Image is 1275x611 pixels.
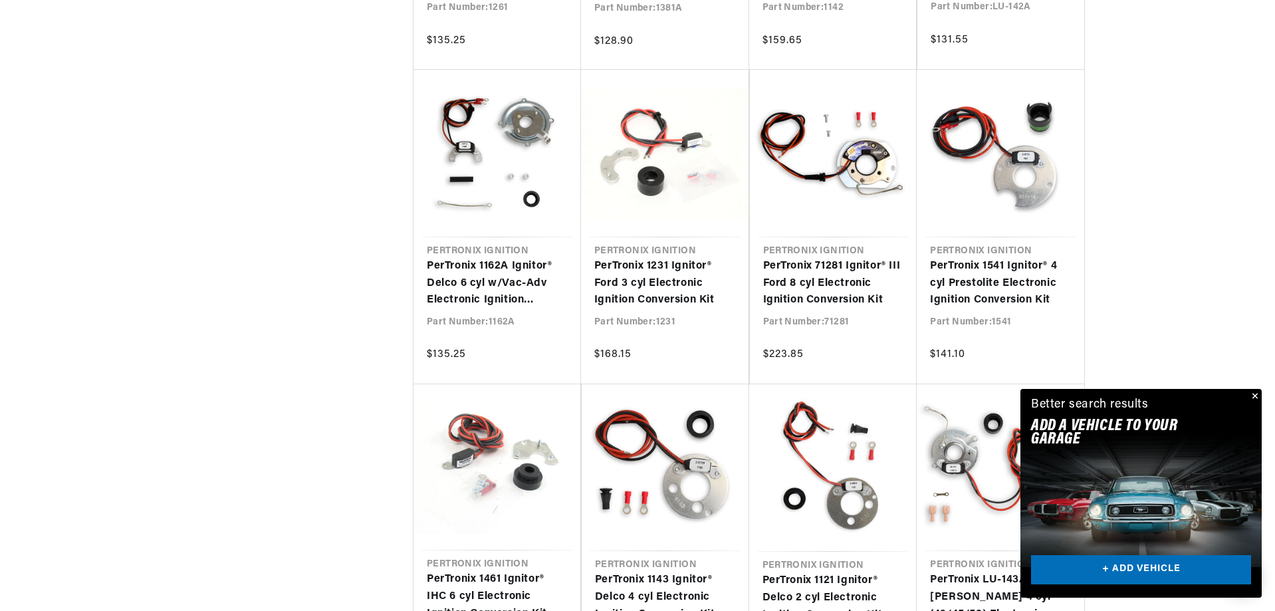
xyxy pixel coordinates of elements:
[763,258,904,309] a: PerTronix 71281 Ignitor® III Ford 8 cyl Electronic Ignition Conversion Kit
[930,258,1071,309] a: PerTronix 1541 Ignitor® 4 cyl Prestolite Electronic Ignition Conversion Kit
[1031,396,1149,415] div: Better search results
[1031,555,1251,585] a: + ADD VEHICLE
[594,258,735,309] a: PerTronix 1231 Ignitor® Ford 3 cyl Electronic Ignition Conversion Kit
[427,258,568,309] a: PerTronix 1162A Ignitor® Delco 6 cyl w/Vac-Adv Electronic Ignition Conversion Kit
[1246,389,1262,405] button: Close
[1031,420,1218,447] h2: Add A VEHICLE to your garage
